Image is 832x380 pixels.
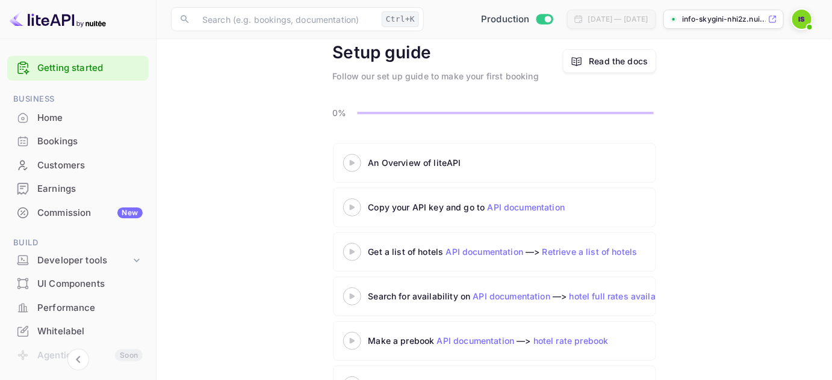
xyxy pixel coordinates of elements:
[333,40,432,65] div: Setup guide
[37,254,131,268] div: Developer tools
[67,349,89,370] button: Collapse navigation
[7,296,149,319] a: Performance
[446,247,524,257] a: API documentation
[37,301,143,315] div: Performance
[7,56,149,81] div: Getting started
[368,201,669,213] div: Copy your API key and go to
[7,154,149,177] div: Customers
[37,159,143,173] div: Customers
[368,334,669,347] div: Make a prebook —>
[7,177,149,200] a: Earnings
[333,70,539,82] div: Follow our set up guide to make your first booking
[37,277,143,291] div: UI Components
[7,106,149,130] div: Home
[533,336,609,346] a: hotel rate prebook
[368,290,790,302] div: Search for availability on —>
[563,49,656,73] a: Read the docs
[37,325,143,339] div: Whitelabel
[10,10,106,29] img: LiteAPI logo
[7,250,149,271] div: Developer tools
[7,93,149,106] span: Business
[7,272,149,295] a: UI Components
[481,13,530,26] span: Production
[37,206,143,220] div: Commission
[588,14,648,25] div: [DATE] — [DATE]
[37,135,143,149] div: Bookings
[437,336,515,346] a: API documentation
[382,11,419,27] div: Ctrl+K
[7,201,149,224] a: CommissionNew
[7,106,149,129] a: Home
[589,55,648,67] a: Read the docs
[195,7,377,31] input: Search (e.g. bookings, documentation)
[473,291,551,301] a: API documentation
[476,13,557,26] div: Switch to Sandbox mode
[117,207,143,218] div: New
[7,272,149,296] div: UI Components
[7,130,149,152] a: Bookings
[7,130,149,153] div: Bookings
[542,247,638,257] a: Retrieve a list of hotels
[7,201,149,225] div: CommissionNew
[37,61,143,75] a: Getting started
[7,320,149,342] a: Whitelabel
[37,182,143,196] div: Earnings
[37,111,143,125] div: Home
[570,291,677,301] a: hotel full rates availability
[368,156,669,169] div: An Overview of liteAPI
[7,154,149,176] a: Customers
[333,106,354,119] p: 0%
[488,202,565,212] a: API documentation
[792,10,812,29] img: Info Skygini
[7,320,149,343] div: Whitelabel
[7,236,149,250] span: Build
[368,245,669,258] div: Get a list of hotels —>
[7,296,149,320] div: Performance
[682,14,766,25] p: info-skygini-nhi2z.nui...
[7,177,149,201] div: Earnings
